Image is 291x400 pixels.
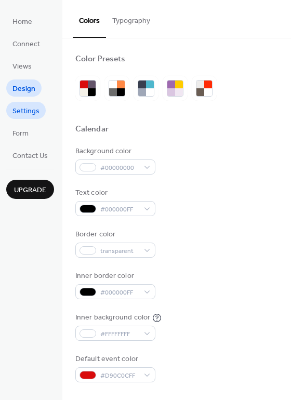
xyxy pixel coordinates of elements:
span: Settings [12,106,39,117]
div: Calendar [75,124,109,135]
a: Connect [6,35,46,52]
span: Design [12,84,35,95]
a: Views [6,57,38,74]
span: Contact Us [12,151,48,162]
span: Connect [12,39,40,50]
a: Contact Us [6,146,54,164]
div: Border color [75,229,153,240]
span: #FFFFFFFF [100,329,139,340]
a: Settings [6,102,46,119]
span: Upgrade [14,185,46,196]
div: Color Presets [75,54,125,65]
button: Upgrade [6,180,54,199]
div: Default event color [75,354,153,365]
a: Home [6,12,38,30]
div: Text color [75,188,153,198]
span: Home [12,17,32,28]
div: Background color [75,146,153,157]
a: Form [6,124,35,141]
div: Inner border color [75,271,153,282]
span: Form [12,128,29,139]
span: #D90C0CFF [100,370,139,381]
div: Inner background color [75,312,150,323]
span: transparent [100,246,139,257]
span: #00000000 [100,163,139,174]
a: Design [6,79,42,97]
span: #000000FF [100,287,139,298]
span: #000000FF [100,204,139,215]
span: Views [12,61,32,72]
